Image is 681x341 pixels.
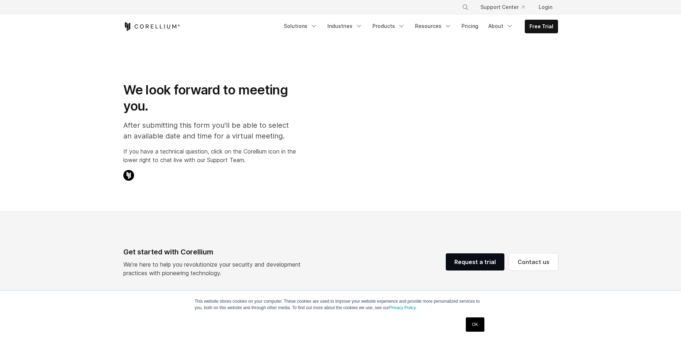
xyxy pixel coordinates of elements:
div: Navigation Menu [280,20,558,33]
a: About [484,20,518,33]
p: We’re here to help you revolutionize your security and development practices with pioneering tech... [123,260,306,277]
p: After submitting this form you'll be able to select an available date and time for a virtual meet... [123,120,296,141]
a: Free Trial [525,20,558,33]
a: Contact us [509,253,558,271]
a: Products [368,20,409,33]
a: OK [466,317,484,332]
a: Request a trial [446,253,504,271]
a: Support Center [475,1,530,14]
button: Search [459,1,472,14]
a: Solutions [280,20,322,33]
div: Navigation Menu [453,1,558,14]
a: Login [533,1,558,14]
div: Get started with Corellium [123,247,306,257]
a: Corellium Home [123,22,180,31]
a: Industries [323,20,367,33]
h1: We look forward to meeting you. [123,82,296,114]
a: Resources [411,20,456,33]
a: Privacy Policy. [389,305,417,310]
a: Pricing [457,20,483,33]
p: If you have a technical question, click on the Corellium icon in the lower right to chat live wit... [123,147,296,164]
img: Corellium Chat Icon [123,170,134,181]
p: This website stores cookies on your computer. These cookies are used to improve your website expe... [195,298,487,311]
